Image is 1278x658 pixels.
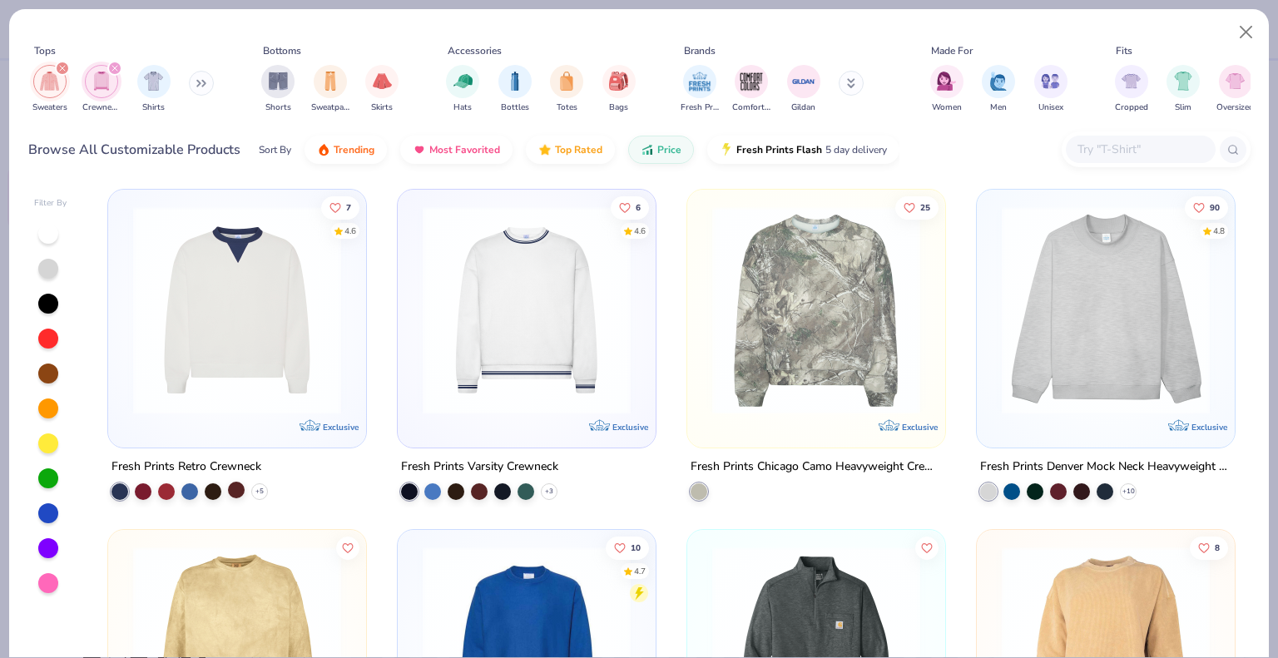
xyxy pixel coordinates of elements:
[137,65,171,114] div: filter for Shirts
[1167,65,1200,114] button: filter button
[681,65,719,114] div: filter for Fresh Prints
[34,43,56,58] div: Tops
[929,206,1153,414] img: 7c13c228-decd-4195-935b-6ba5202a4a9e
[628,136,694,164] button: Price
[606,536,649,559] button: Like
[446,65,479,114] button: filter button
[1115,65,1148,114] button: filter button
[142,101,165,114] span: Shirts
[82,101,121,114] span: Crewnecks
[334,143,374,156] span: Trending
[1115,101,1148,114] span: Cropped
[311,65,349,114] div: filter for Sweatpants
[414,206,639,414] img: 4d4398e1-a86f-4e3e-85fd-b9623566810e
[609,101,628,114] span: Bags
[311,65,349,114] button: filter button
[982,65,1015,114] button: filter button
[311,101,349,114] span: Sweatpants
[932,101,962,114] span: Women
[915,536,939,559] button: Like
[453,72,473,91] img: Hats Image
[1122,72,1141,91] img: Cropped Image
[930,65,963,114] button: filter button
[631,543,641,552] span: 10
[1216,65,1254,114] button: filter button
[1190,536,1228,559] button: Like
[371,101,393,114] span: Skirts
[401,457,558,477] div: Fresh Prints Varsity Crewneck
[269,72,288,91] img: Shorts Image
[634,565,646,577] div: 4.7
[732,65,770,114] div: filter for Comfort Colors
[323,422,359,433] span: Exclusive
[429,143,500,156] span: Most Favorited
[365,65,399,114] div: filter for Skirts
[32,65,67,114] div: filter for Sweaters
[787,65,820,114] button: filter button
[557,101,577,114] span: Totes
[498,65,532,114] div: filter for Bottles
[1116,43,1132,58] div: Fits
[365,65,399,114] button: filter button
[82,65,121,114] div: filter for Crewnecks
[40,72,59,91] img: Sweaters Image
[263,43,301,58] div: Bottoms
[1174,72,1192,91] img: Slim Image
[612,422,648,433] span: Exclusive
[453,101,472,114] span: Hats
[305,136,387,164] button: Trending
[707,136,899,164] button: Fresh Prints Flash5 day delivery
[1041,72,1060,91] img: Unisex Image
[555,143,602,156] span: Top Rated
[1185,196,1228,220] button: Like
[930,65,963,114] div: filter for Women
[259,142,291,157] div: Sort By
[687,69,712,94] img: Fresh Prints Image
[111,457,261,477] div: Fresh Prints Retro Crewneck
[28,140,240,160] div: Browse All Customizable Products
[990,101,1007,114] span: Men
[980,457,1231,477] div: Fresh Prints Denver Mock Neck Heavyweight Sweatshirt
[32,65,67,114] button: filter button
[32,101,67,114] span: Sweaters
[636,204,641,212] span: 6
[931,43,973,58] div: Made For
[1038,101,1063,114] span: Unisex
[446,65,479,114] div: filter for Hats
[506,72,524,91] img: Bottles Image
[1216,65,1254,114] div: filter for Oversized
[1213,225,1225,238] div: 4.8
[739,69,764,94] img: Comfort Colors Image
[526,136,615,164] button: Top Rated
[1215,543,1220,552] span: 8
[1191,422,1226,433] span: Exclusive
[681,101,719,114] span: Fresh Prints
[787,65,820,114] div: filter for Gildan
[791,101,815,114] span: Gildan
[400,136,513,164] button: Most Favorited
[261,65,295,114] button: filter button
[982,65,1015,114] div: filter for Men
[989,72,1008,91] img: Men Image
[448,43,502,58] div: Accessories
[736,143,822,156] span: Fresh Prints Flash
[1167,65,1200,114] div: filter for Slim
[609,72,627,91] img: Bags Image
[634,225,646,238] div: 4.6
[125,206,349,414] img: 3abb6cdb-110e-4e18-92a0-dbcd4e53f056
[317,143,330,156] img: trending.gif
[602,65,636,114] div: filter for Bags
[1122,487,1134,497] span: + 10
[34,197,67,210] div: Filter By
[1076,140,1204,159] input: Try "T-Shirt"
[602,65,636,114] button: filter button
[1226,72,1245,91] img: Oversized Image
[550,65,583,114] button: filter button
[825,141,887,160] span: 5 day delivery
[1034,65,1067,114] button: filter button
[345,225,357,238] div: 4.6
[657,143,681,156] span: Price
[704,206,929,414] img: d9105e28-ed75-4fdd-addc-8b592ef863ea
[261,65,295,114] div: filter for Shorts
[1175,101,1191,114] span: Slim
